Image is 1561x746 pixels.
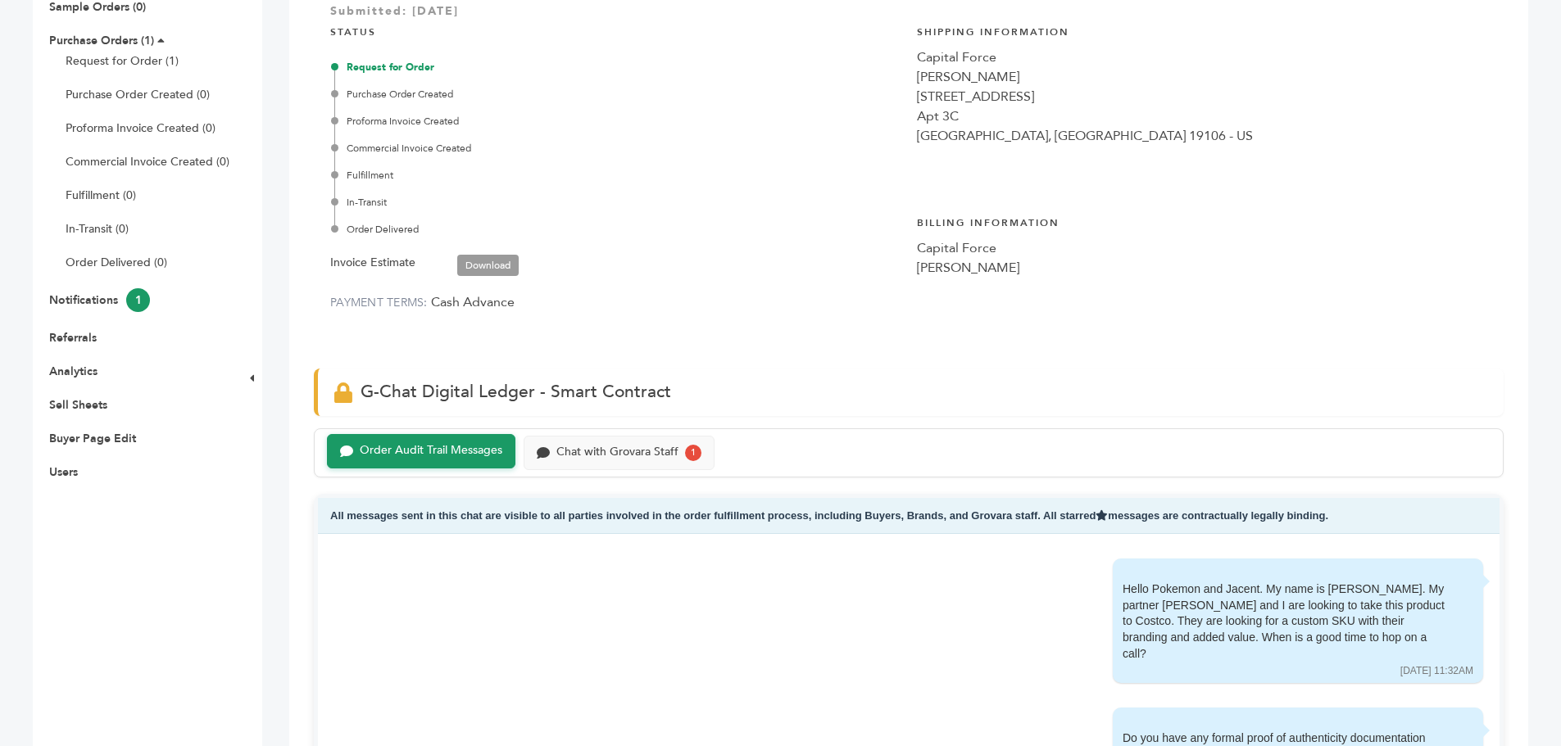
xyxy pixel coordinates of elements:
[917,67,1487,87] div: [PERSON_NAME]
[49,292,150,308] a: Notifications1
[334,60,901,75] div: Request for Order
[49,364,98,379] a: Analytics
[330,13,901,47] h4: STATUS
[66,188,136,203] a: Fulfillment (0)
[66,53,179,69] a: Request for Order (1)
[431,293,515,311] span: Cash Advance
[49,464,78,480] a: Users
[334,114,901,129] div: Proforma Invoice Created
[1400,664,1473,678] div: [DATE] 11:32AM
[66,120,216,136] a: Proforma Invoice Created (0)
[330,295,428,310] label: PAYMENT TERMS:
[457,255,519,276] a: Download
[334,87,901,102] div: Purchase Order Created
[685,445,701,461] div: 1
[334,141,901,156] div: Commercial Invoice Created
[917,13,1487,47] h4: Shipping Information
[330,253,415,273] label: Invoice Estimate
[330,3,1487,28] div: Submitted: [DATE]
[1123,581,1450,662] div: Hello Pokemon and Jacent. My name is [PERSON_NAME]. My partner [PERSON_NAME] and I are looking to...
[334,195,901,210] div: In-Transit
[66,255,167,270] a: Order Delivered (0)
[49,431,136,446] a: Buyer Page Edit
[917,258,1487,278] div: [PERSON_NAME]
[361,380,671,404] span: G-Chat Digital Ledger - Smart Contract
[917,126,1487,146] div: [GEOGRAPHIC_DATA], [GEOGRAPHIC_DATA] 19106 - US
[126,288,150,312] span: 1
[917,238,1487,258] div: Capital Force
[49,397,107,413] a: Sell Sheets
[66,154,229,170] a: Commercial Invoice Created (0)
[360,444,502,458] div: Order Audit Trail Messages
[917,87,1487,106] div: [STREET_ADDRESS]
[917,204,1487,238] h4: Billing Information
[66,87,210,102] a: Purchase Order Created (0)
[318,498,1500,535] div: All messages sent in this chat are visible to all parties involved in the order fulfillment proce...
[556,445,678,459] div: Chat with Grovara Staff
[66,221,129,237] a: In-Transit (0)
[917,106,1487,126] div: Apt 3C
[49,330,97,346] a: Referrals
[917,47,1487,67] div: Capital Force
[334,222,901,237] div: Order Delivered
[334,168,901,183] div: Fulfillment
[49,33,154,48] a: Purchase Orders (1)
